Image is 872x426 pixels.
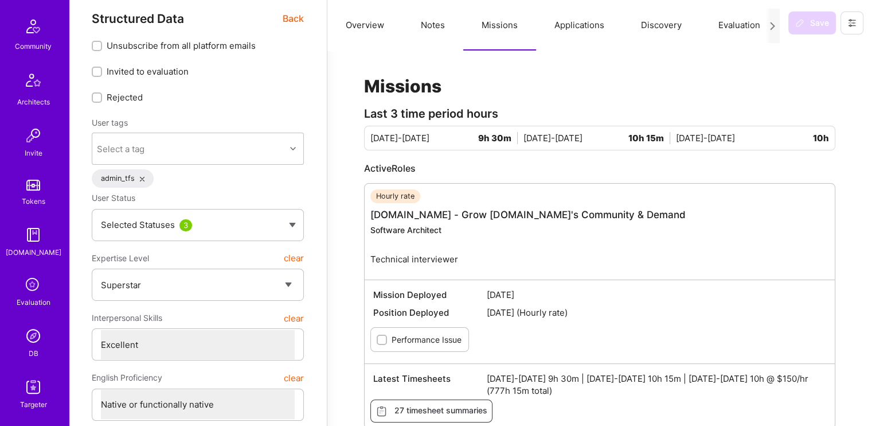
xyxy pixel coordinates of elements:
i: icon Chevron [290,146,296,152]
div: DB [29,347,38,359]
img: Skill Targeter [22,375,45,398]
div: Architects [17,96,50,108]
div: Last 3 time period hours [364,108,835,120]
div: Select a tag [97,143,144,155]
span: [DATE]-[DATE] 9h 30m | [DATE]-[DATE] 10h 15m | [DATE]-[DATE] 10h @ $150/hr (777h 15m total) [487,373,827,397]
button: clear [284,308,304,328]
button: 27 timesheet summaries [370,400,492,423]
img: guide book [22,223,45,246]
i: icon SelectionTeam [22,274,44,296]
div: [DATE]-[DATE] [676,132,829,144]
div: Tokens [22,195,45,207]
span: Invited to evaluation [107,65,189,78]
img: Admin Search [22,324,45,347]
div: Active Roles [364,162,835,175]
label: Performance Issue [392,334,462,346]
label: User tags [92,117,128,128]
span: User Status [92,193,135,203]
span: 10h 15m [628,132,670,144]
div: Invite [25,147,42,159]
img: caret [289,223,296,227]
span: Position Deployed [373,307,487,319]
div: Software Architect [370,224,686,235]
div: Community [15,40,52,52]
span: Mission Deployed [373,289,487,301]
div: [DOMAIN_NAME] [6,246,61,258]
div: Evaluation [17,296,50,308]
div: Targeter [20,398,47,410]
img: Community [19,13,47,40]
img: tokens [26,180,40,191]
span: Unsubscribe from all platform emails [107,40,256,52]
span: Structured Data [92,11,184,26]
i: icon Timesheets [376,405,388,417]
span: 27 timesheet summaries [376,405,487,417]
span: 10h [813,132,829,144]
span: English Proficiency [92,367,162,388]
i: icon Close [140,177,144,181]
span: Latest Timesheets [373,373,487,397]
span: [DATE] (Hourly rate) [487,307,827,319]
div: [DATE]-[DATE] [370,132,523,144]
div: Hourly rate [370,189,420,203]
div: [DATE]-[DATE] [523,132,677,144]
span: Selected Statuses [101,219,175,230]
span: 9h 30m [478,132,518,144]
span: Interpersonal Skills [92,308,162,328]
button: clear [284,367,304,388]
span: Rejected [107,91,143,103]
span: Back [283,11,304,26]
span: [DATE] [487,289,827,301]
button: clear [284,248,304,269]
span: Expertise Level [92,248,149,269]
img: Invite [22,124,45,147]
div: 3 [179,219,192,231]
p: Technical interviewer [370,253,686,265]
h1: Missions [364,76,835,96]
a: [DOMAIN_NAME] - Grow [DOMAIN_NAME]'s Community & Demand [370,209,686,220]
div: admin_tfs [92,169,154,188]
i: icon Next [768,22,777,30]
img: Architects [19,68,47,96]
